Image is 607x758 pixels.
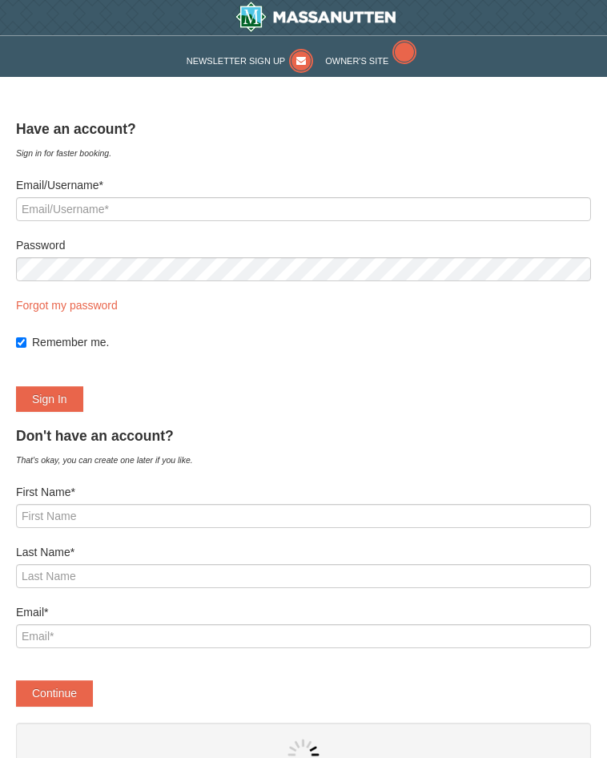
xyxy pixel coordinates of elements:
div: That's okay, you can create one later if you like. [16,452,591,468]
button: Sign In [16,386,83,412]
a: Forgot my password [16,299,118,312]
label: First Name* [16,484,591,500]
span: Newsletter Sign Up [187,56,285,66]
h4: Have an account? [16,121,591,137]
input: First Name [16,504,591,528]
button: Continue [16,680,93,706]
a: Owner's Site [325,56,416,66]
a: Newsletter Sign Up [187,56,313,66]
input: Email* [16,624,591,648]
img: Massanutten Resort Logo [235,2,396,32]
h4: Don't have an account? [16,428,591,444]
label: Password [16,237,591,253]
div: Sign in for faster booking. [16,145,591,161]
label: Email* [16,604,591,620]
input: Last Name [16,564,591,588]
span: Owner's Site [325,56,388,66]
label: Email/Username* [16,177,591,193]
input: Email/Username* [16,197,591,221]
a: Massanutten Resort [24,2,607,32]
label: Remember me. [32,334,591,350]
label: Last Name* [16,544,591,560]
